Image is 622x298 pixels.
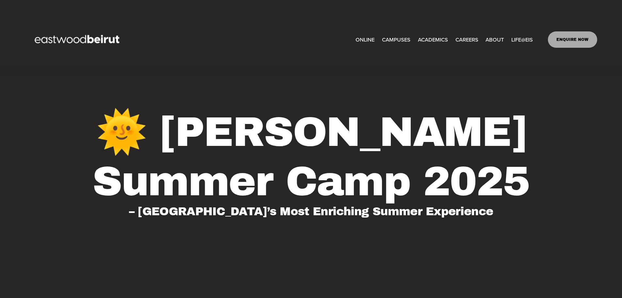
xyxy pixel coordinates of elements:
a: folder dropdown [486,34,504,45]
a: folder dropdown [418,34,448,45]
span: LIFE@EIS [511,35,533,45]
a: CAREERS [455,34,478,45]
a: ONLINE [356,34,375,45]
span: ACADEMICS [418,35,448,45]
a: folder dropdown [511,34,533,45]
a: folder dropdown [382,34,410,45]
span: ABOUT [486,35,504,45]
h1: 🌞 [PERSON_NAME] Summer Camp 2025 [73,108,549,207]
span: – [GEOGRAPHIC_DATA]’s Most Enriching Summer Experience [129,205,493,218]
span: CAMPUSES [382,35,410,45]
img: EastwoodIS Global Site [25,23,131,56]
a: ENQUIRE NOW [548,31,597,48]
